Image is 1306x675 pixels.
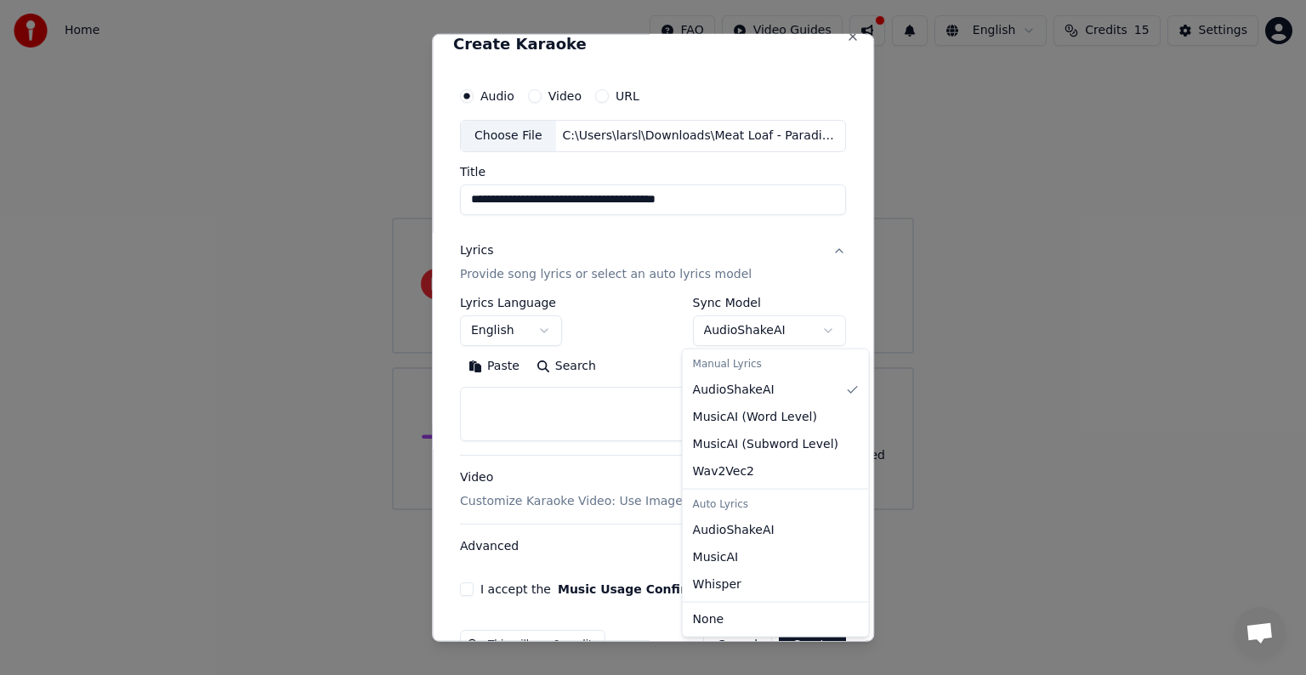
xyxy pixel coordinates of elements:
span: AudioShakeAI [693,522,775,539]
span: MusicAI ( Subword Level ) [693,436,838,453]
span: Wav2Vec2 [693,463,754,480]
span: MusicAI ( Word Level ) [693,409,817,426]
span: AudioShakeAI [693,382,775,399]
span: None [693,610,724,627]
div: Auto Lyrics [686,493,866,517]
div: Manual Lyrics [686,353,866,377]
span: MusicAI [693,548,739,565]
span: Whisper [693,576,741,593]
